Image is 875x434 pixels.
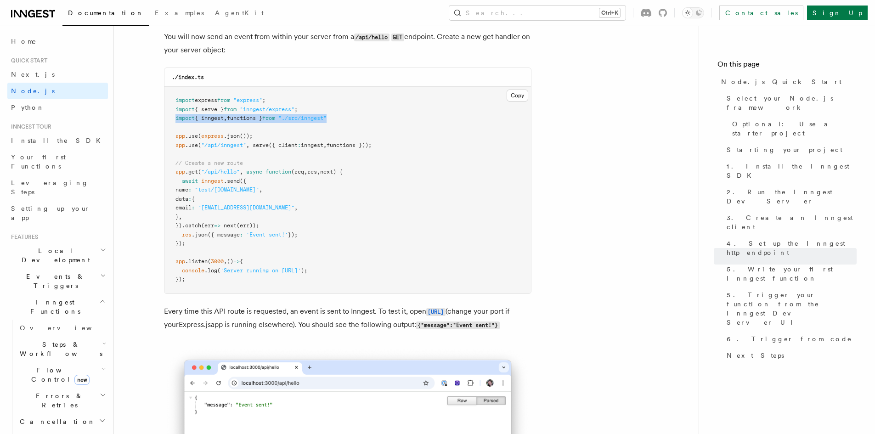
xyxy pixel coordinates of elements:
span: "/api/inngest" [201,142,246,148]
span: "express" [233,97,262,103]
span: ({ message [208,231,240,238]
a: Install the SDK [7,132,108,149]
span: 3. Create an Inngest client [727,213,857,231]
span: }); [175,240,185,247]
a: 4. Set up the Inngest http endpoint [723,235,857,261]
span: Inngest Functions [7,298,99,316]
span: Leveraging Steps [11,179,89,196]
span: .json [192,231,208,238]
a: Setting up your app [7,200,108,226]
span: function [265,169,291,175]
span: ( [198,169,201,175]
span: Python [11,104,45,111]
span: => [233,258,240,265]
button: Errors & Retries [16,388,108,413]
span: res [307,169,317,175]
span: { inngest [195,115,224,121]
span: data [175,196,188,202]
h4: On this page [717,59,857,73]
span: : [240,231,243,238]
span: : [192,204,195,211]
span: ( [208,258,211,265]
span: name [175,186,188,193]
span: Starting your project [727,145,842,154]
span: ( [198,142,201,148]
span: 'Event sent!' [246,231,288,238]
a: Overview [16,320,108,336]
span: ( [217,267,220,274]
span: (err [201,222,214,229]
span: next [224,222,237,229]
span: import [175,106,195,113]
a: Next Steps [723,347,857,364]
span: Node.js Quick Start [721,77,841,86]
span: ()); [240,133,253,139]
code: GET [391,34,404,41]
span: (req [291,169,304,175]
button: Flow Controlnew [16,362,108,388]
span: functions } [227,115,262,121]
span: ({ [240,178,246,184]
span: , [304,169,307,175]
code: [URL] [426,308,446,316]
span: "/api/hello" [201,169,240,175]
span: console [182,267,204,274]
code: ./index.ts [172,74,204,80]
span: Local Development [7,246,100,265]
span: , [224,115,227,121]
span: , [240,169,243,175]
a: Starting your project [723,141,857,158]
button: Local Development [7,242,108,268]
span: // Create a new route [175,160,243,166]
a: Next.js [7,66,108,83]
a: [URL] [426,307,446,316]
button: Steps & Workflows [16,336,108,362]
a: Your first Functions [7,149,108,175]
a: 1. Install the Inngest SDK [723,158,857,184]
span: , [294,204,298,211]
span: ; [262,97,265,103]
span: res [182,231,192,238]
span: Home [11,37,37,46]
a: 2. Run the Inngest Dev Server [723,184,857,209]
a: Python [7,99,108,116]
span: await [182,178,198,184]
a: Home [7,33,108,50]
span: { serve } [195,106,224,113]
a: AgentKit [209,3,269,25]
span: 1. Install the Inngest SDK [727,162,857,180]
span: express [195,97,217,103]
code: {"message":"Event sent!"} [416,321,500,329]
span: AgentKit [215,9,264,17]
a: 3. Create an Inngest client [723,209,857,235]
span: , [246,142,249,148]
span: .json [224,133,240,139]
span: Next.js [11,71,55,78]
span: }) [175,222,182,229]
a: Select your Node.js framework [723,90,857,116]
span: .log [204,267,217,274]
span: app [175,142,185,148]
span: Install the SDK [11,137,106,144]
a: 6. Trigger from code [723,331,857,347]
span: app [175,133,185,139]
span: 5. Write your first Inngest function [727,265,857,283]
span: functions })); [327,142,372,148]
span: .send [224,178,240,184]
span: , [259,186,262,193]
span: }); [288,231,298,238]
span: Examples [155,9,204,17]
span: } [175,214,179,220]
a: Contact sales [719,6,803,20]
span: from [262,115,275,121]
span: Features [7,233,38,241]
span: Next Steps [727,351,784,360]
span: Select your Node.js framework [727,94,857,112]
span: async [246,169,262,175]
a: Examples [149,3,209,25]
span: .use [185,133,198,139]
span: import [175,97,195,103]
span: , [317,169,320,175]
span: Optional: Use a starter project [732,119,857,138]
button: Copy [507,90,528,101]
